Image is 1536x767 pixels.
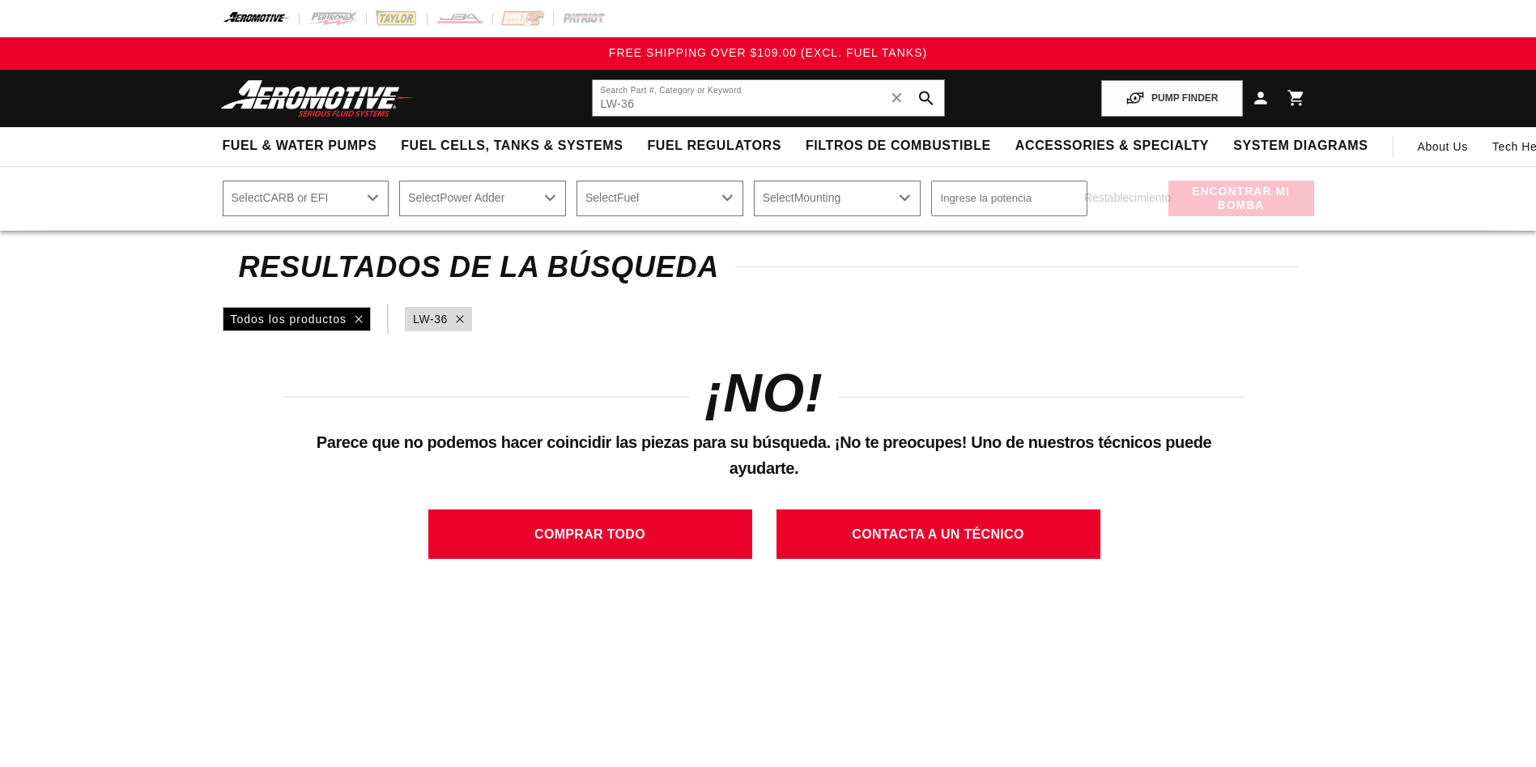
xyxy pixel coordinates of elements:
font: LW-36 [413,313,448,326]
button: PUMP FINDER [1101,80,1242,117]
a: About Us [1406,127,1480,166]
span: Filtros de combustible [806,138,991,155]
font: ✕ [890,89,904,107]
select: Combustible [577,181,743,216]
span: Fuel & Water Pumps [223,138,377,155]
img: Aeromotive [216,79,419,117]
span: About Us [1418,140,1468,153]
select: CARB o EFI [223,181,389,216]
select: Sumador de potencia [399,181,566,216]
input: Ingrese la potencia [931,181,1087,216]
button: search button [908,80,944,116]
summary: System Diagrams [1221,127,1380,165]
span: Fuel Cells, Tanks & Systems [401,138,623,155]
a: CONTACTA A UN TÉCNICO [777,509,1100,559]
summary: Fuel Cells, Tanks & Systems [389,127,635,165]
input: Search by Part Number, Category or Keyword [593,80,944,116]
h1: ¡NO! [705,370,823,417]
span: Accessories & Specialty [1015,138,1209,155]
a: COMPRAR TODO [428,509,752,559]
summary: Fuel & Water Pumps [211,127,389,165]
summary: Filtros de combustible [794,127,1003,165]
h2: Resultados de la búsqueda [239,254,1298,280]
summary: Fuel Regulators [635,127,793,165]
span: System Diagrams [1233,138,1368,155]
select: Montura [754,181,921,216]
span: Fuel Regulators [647,138,781,155]
p: Parece que no podemos hacer coincidir las piezas para su búsqueda. ¡No te preocupes! Uno de nuest... [284,429,1245,481]
summary: Accessories & Specialty [1003,127,1221,165]
span: FREE SHIPPING OVER $109.00 (EXCL. FUEL TANKS) [609,46,927,59]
